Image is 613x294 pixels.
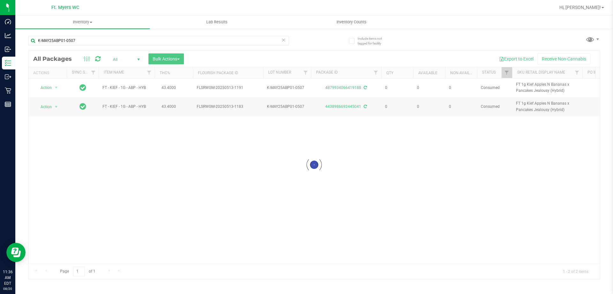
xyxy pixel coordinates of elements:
p: 08/20 [3,286,12,291]
span: Include items not tagged for facility [358,36,390,46]
inline-svg: Analytics [5,32,11,39]
input: Search Package ID, Item Name, SKU, Lot or Part Number... [28,36,289,45]
span: Clear [281,36,286,44]
a: Lab Results [150,15,284,29]
inline-svg: Retail [5,87,11,94]
inline-svg: Outbound [5,74,11,80]
inline-svg: Inbound [5,46,11,52]
span: Inventory [15,19,150,25]
inline-svg: Inventory [5,60,11,66]
span: Lab Results [198,19,236,25]
iframe: Resource center [6,243,26,262]
inline-svg: Dashboard [5,19,11,25]
a: Inventory [15,15,150,29]
span: Hi, [PERSON_NAME]! [559,5,601,10]
a: Inventory Counts [284,15,419,29]
span: Inventory Counts [328,19,375,25]
p: 11:36 AM EDT [3,269,12,286]
inline-svg: Reports [5,101,11,107]
span: Ft. Myers WC [51,5,79,10]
